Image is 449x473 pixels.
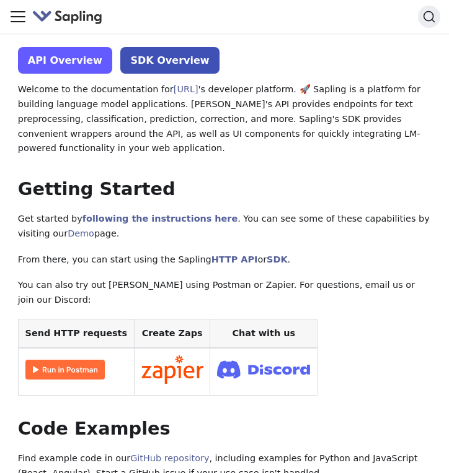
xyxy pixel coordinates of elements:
img: Run in Postman [25,360,105,380]
a: following the instructions here [82,214,238,223]
a: HTTP API [211,254,258,264]
th: Create Zaps [134,319,210,348]
img: Sapling.ai [32,8,103,26]
p: From there, you can start using the Sapling or . [18,253,431,267]
a: API Overview [18,47,112,74]
img: Join Discord [217,357,310,382]
th: Send HTTP requests [18,319,134,348]
p: Welcome to the documentation for 's developer platform. 🚀 Sapling is a platform for building lang... [18,82,431,156]
a: SDK Overview [120,47,219,74]
p: Get started by . You can see some of these capabilities by visiting our page. [18,212,431,241]
p: You can also try out [PERSON_NAME] using Postman or Zapier. For questions, email us or join our D... [18,278,431,308]
th: Chat with us [210,319,318,348]
h2: Code Examples [18,418,431,440]
img: Connect in Zapier [141,355,203,384]
a: Demo [68,228,94,238]
a: Sapling.ai [32,8,107,26]
h2: Getting Started [18,178,431,201]
a: [URL] [174,84,198,94]
a: GitHub repository [130,453,209,463]
button: Search (Command+K) [418,6,440,28]
button: Toggle navigation bar [9,7,27,26]
a: SDK [267,254,287,264]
